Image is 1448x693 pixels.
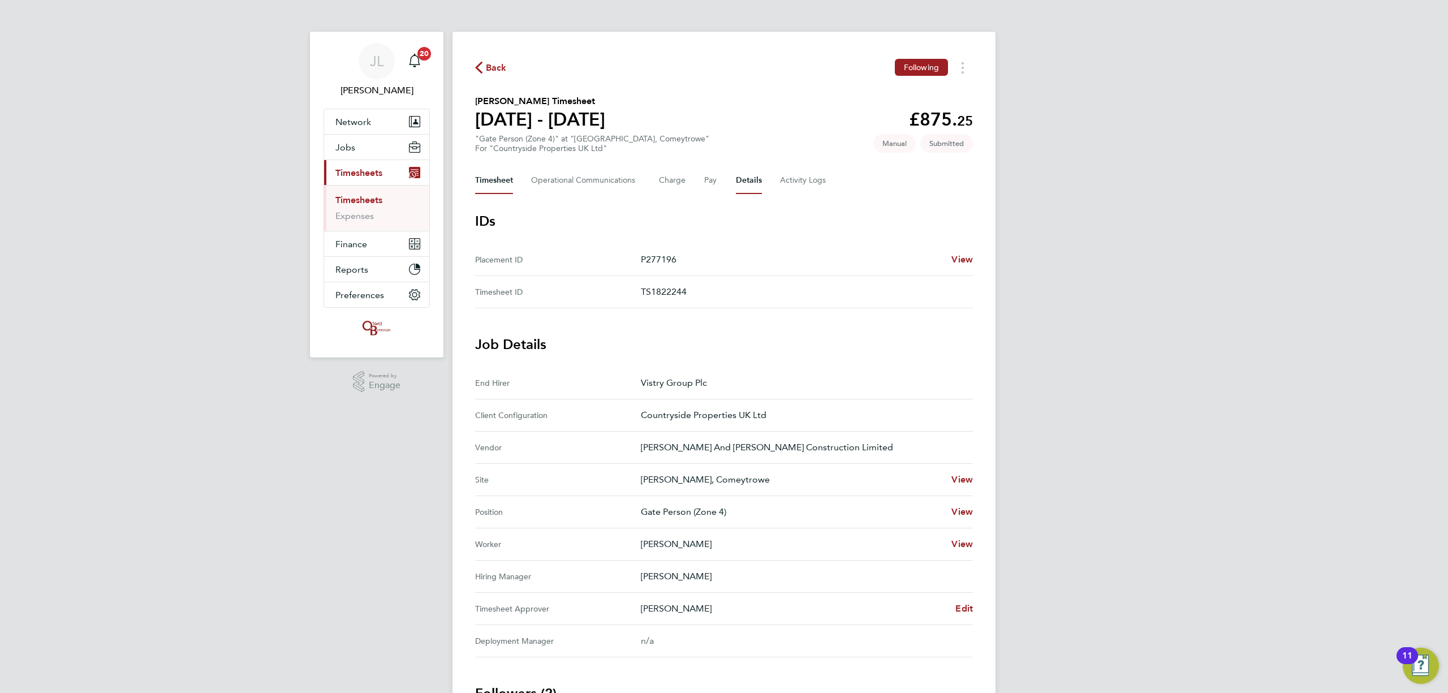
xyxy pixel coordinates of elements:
[353,371,401,393] a: Powered byEngage
[873,134,916,153] span: This timesheet was manually created.
[951,253,973,266] a: View
[736,167,762,194] button: Details
[951,539,973,549] span: View
[951,506,973,517] span: View
[360,319,393,337] img: oneillandbrennan-logo-retina.png
[659,167,686,194] button: Charge
[475,61,507,75] button: Back
[704,167,718,194] button: Pay
[957,113,973,129] span: 25
[475,473,641,487] div: Site
[904,62,939,72] span: Following
[475,94,605,108] h2: [PERSON_NAME] Timesheet
[475,285,641,299] div: Timesheet ID
[335,290,384,300] span: Preferences
[324,231,429,256] button: Finance
[324,84,430,97] span: Jordan Lee
[335,239,367,249] span: Finance
[324,319,430,337] a: Go to home page
[641,441,964,454] p: [PERSON_NAME] And [PERSON_NAME] Construction Limited
[951,537,973,551] a: View
[641,473,942,487] p: [PERSON_NAME], Comeytrowe
[895,59,948,76] button: Following
[641,285,964,299] p: TS1822244
[1402,656,1412,670] div: 11
[475,212,973,230] h3: IDs
[475,335,973,354] h3: Job Details
[475,376,641,390] div: End Hirer
[475,253,641,266] div: Placement ID
[475,441,641,454] div: Vendor
[475,537,641,551] div: Worker
[951,254,973,265] span: View
[909,109,973,130] app-decimal: £875.
[324,282,429,307] button: Preferences
[475,505,641,519] div: Position
[780,167,828,194] button: Activity Logs
[335,210,374,221] a: Expenses
[1403,648,1439,684] button: Open Resource Center, 11 new notifications
[641,253,942,266] p: P277196
[335,195,382,205] a: Timesheets
[475,108,605,131] h1: [DATE] - [DATE]
[335,167,382,178] span: Timesheets
[641,408,964,422] p: Countryside Properties UK Ltd
[324,257,429,282] button: Reports
[335,264,368,275] span: Reports
[953,59,973,76] button: Timesheets Menu
[641,570,964,583] p: [PERSON_NAME]
[641,634,955,648] div: n/a
[641,537,942,551] p: [PERSON_NAME]
[369,371,400,381] span: Powered by
[403,43,426,79] a: 20
[417,47,431,61] span: 20
[951,473,973,487] a: View
[920,134,973,153] span: This timesheet is Submitted.
[475,167,513,194] button: Timesheet
[955,603,973,614] span: Edit
[951,474,973,485] span: View
[335,142,355,153] span: Jobs
[531,167,641,194] button: Operational Communications
[370,54,383,68] span: JL
[641,376,964,390] p: Vistry Group Plc
[369,381,400,390] span: Engage
[641,505,942,519] p: Gate Person (Zone 4)
[475,570,641,583] div: Hiring Manager
[475,144,709,153] div: For "Countryside Properties UK Ltd"
[324,109,429,134] button: Network
[486,61,507,75] span: Back
[310,32,443,358] nav: Main navigation
[955,602,973,615] a: Edit
[475,634,641,648] div: Deployment Manager
[324,160,429,185] button: Timesheets
[475,134,709,153] div: "Gate Person (Zone 4)" at "[GEOGRAPHIC_DATA], Comeytrowe"
[951,505,973,519] a: View
[475,408,641,422] div: Client Configuration
[324,185,429,231] div: Timesheets
[475,602,641,615] div: Timesheet Approver
[641,602,946,615] p: [PERSON_NAME]
[335,117,371,127] span: Network
[324,43,430,97] a: JL[PERSON_NAME]
[324,135,429,160] button: Jobs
